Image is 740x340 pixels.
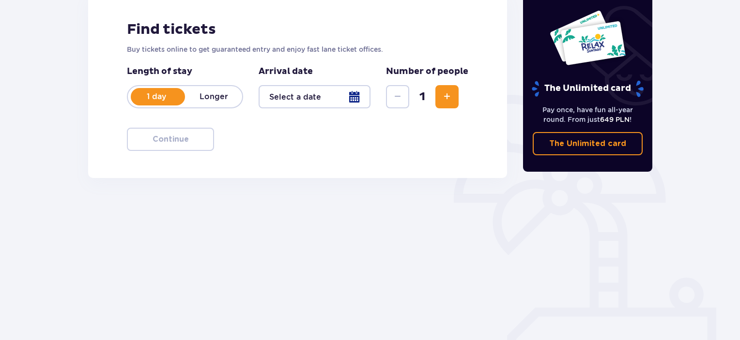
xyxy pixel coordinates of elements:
p: The Unlimited card [549,138,626,149]
h2: Find tickets [127,20,468,39]
p: Number of people [386,66,468,77]
p: Continue [153,134,189,145]
p: Pay once, have fun all-year round. From just ! [533,105,643,124]
p: Arrival date [259,66,313,77]
p: Buy tickets online to get guaranteed entry and enjoy fast lane ticket offices. [127,44,468,54]
button: Continue [127,128,214,151]
button: Increase [435,85,459,108]
p: Longer [185,91,242,102]
a: The Unlimited card [533,132,643,155]
span: 1 [411,89,433,104]
p: Length of stay [127,66,243,77]
span: 649 PLN [600,116,630,123]
button: Decrease [386,85,409,108]
p: 1 day [128,91,185,102]
p: The Unlimited card [531,80,645,97]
